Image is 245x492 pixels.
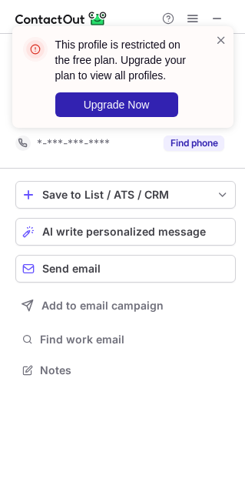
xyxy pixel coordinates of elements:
span: Add to email campaign [41,300,164,312]
button: save-profile-one-click [15,181,236,209]
span: Find work email [40,333,230,346]
button: Send email [15,255,236,283]
img: error [23,37,48,62]
header: This profile is restricted on the free plan. Upgrade your plan to view all profiles. [55,37,197,83]
span: AI write personalized message [42,226,206,238]
button: Notes [15,360,236,381]
span: Send email [42,263,101,275]
div: Save to List / ATS / CRM [42,189,209,201]
button: Add to email campaign [15,292,236,320]
button: AI write personalized message [15,218,236,246]
button: Find work email [15,329,236,350]
button: Upgrade Now [55,92,178,117]
img: ContactOut v5.3.10 [15,9,108,28]
span: Notes [40,363,230,377]
span: Upgrade Now [84,99,150,111]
